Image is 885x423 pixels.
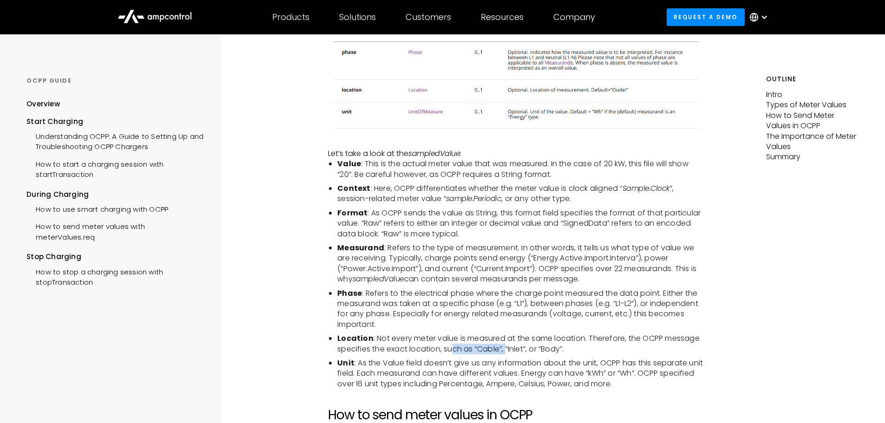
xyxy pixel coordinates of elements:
[339,12,376,22] div: Solutions
[26,117,203,127] div: Start Charging
[766,152,859,162] p: Summary
[481,12,524,22] div: Resources
[337,333,374,344] strong: Location
[26,217,203,245] a: How to send meter values with meterValues.req
[337,242,384,253] strong: Measurand
[408,148,460,159] em: sampledValue
[337,183,703,204] li: : Here, OCPP differentiates whether the meter value is clock aligned “ ”, session-related meter v...
[353,273,404,284] em: sampledValue
[337,159,703,180] li: : This is the actual meter value that was measured. In the case of 20 kW, this file will show “20...
[766,90,859,100] p: Intro
[766,131,859,152] p: The Importance of Meter Values
[328,149,703,159] p: Let’s take a look at the :
[406,12,451,22] div: Customers
[667,8,745,26] a: Request a demo
[26,155,203,182] a: How to start a charging session with startTransaction
[766,100,859,110] p: Types of Meter Values
[328,397,703,407] p: ‍
[26,99,60,109] div: Overview
[766,74,859,84] h5: Outline
[337,158,361,169] strong: Value
[337,243,703,285] li: : Refers to the type of measurement. In other words, it tells us what type of value we are receiv...
[26,200,168,217] a: How to use smart charging with OCPP
[337,288,703,330] li: : Refers to the electrical phase where the charge point measured the data point. Either the measu...
[553,12,595,22] div: Company
[337,183,370,194] strong: Context
[337,358,703,389] li: : As the Value field doesn’t give us any information about the unit, OCPP has this separate unit ...
[26,99,60,116] a: Overview
[26,127,203,155] a: Understanding OCPP: A Guide to Setting Up and Troubleshooting OCPP Chargers
[328,138,703,148] p: ‍
[337,208,367,218] strong: Format
[26,189,203,200] div: During Charging
[328,407,703,423] h2: How to send meter values in OCPP
[26,262,203,290] a: How to stop a charging session with stopTransaction
[623,183,670,194] em: Sample.Clock
[26,77,203,85] div: OCPP GUIDE
[272,12,309,22] div: Products
[337,288,362,299] strong: Phase
[446,193,502,204] em: sample.Periodic
[26,252,203,262] div: Stop Charging
[337,333,703,354] li: : Not every meter value is measured at the same location. Therefore, the OCPP message specifies t...
[337,358,354,368] strong: Unit
[766,111,859,131] p: How to Send Meter Values in OCPP
[328,37,703,133] img: OCPP sampledValue fields
[337,208,703,239] li: : As OCPP sends the value as String, this format field specifies the format of that particular va...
